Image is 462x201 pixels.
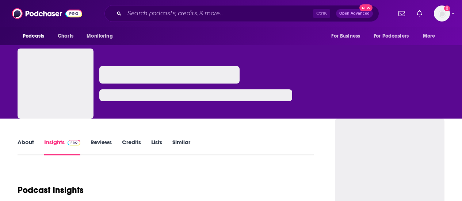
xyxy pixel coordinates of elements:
button: Open AdvancedNew [336,9,373,18]
a: Show notifications dropdown [396,7,408,20]
button: open menu [418,29,444,43]
span: New [359,4,373,11]
svg: Add a profile image [444,5,450,11]
span: For Business [331,31,360,41]
a: Credits [122,139,141,155]
span: For Podcasters [374,31,409,41]
a: About [18,139,34,155]
a: Lists [151,139,162,155]
img: Podchaser - Follow, Share and Rate Podcasts [12,7,82,20]
img: User Profile [434,5,450,22]
span: More [423,31,435,41]
span: Monitoring [87,31,112,41]
a: Reviews [91,139,112,155]
a: InsightsPodchaser Pro [44,139,80,155]
h1: Podcast Insights [18,185,84,196]
button: Show profile menu [434,5,450,22]
span: Podcasts [23,31,44,41]
button: open menu [81,29,122,43]
a: Charts [53,29,78,43]
div: Search podcasts, credits, & more... [104,5,379,22]
span: Charts [58,31,73,41]
span: Logged in as sierra.swanson [434,5,450,22]
input: Search podcasts, credits, & more... [125,8,313,19]
button: open menu [326,29,369,43]
a: Similar [172,139,190,155]
span: Ctrl K [313,9,330,18]
button: open menu [369,29,419,43]
img: Podchaser Pro [68,140,80,146]
span: Open Advanced [339,12,370,15]
button: open menu [18,29,54,43]
a: Show notifications dropdown [414,7,425,20]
